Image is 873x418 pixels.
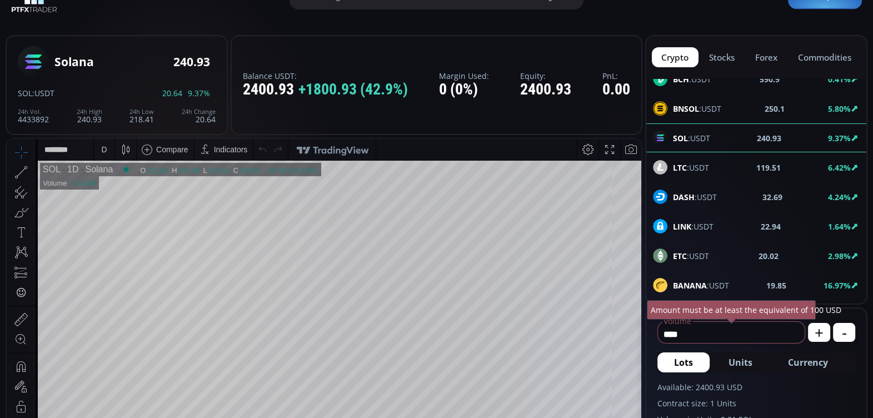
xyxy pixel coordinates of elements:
button: stocks [700,47,745,67]
div: 2400.93 [243,81,408,98]
b: LTC [673,162,687,173]
span: SOL [18,88,32,98]
b: ETC [673,251,687,261]
div: 240.92 [232,27,255,36]
button: Currency [771,352,845,372]
span: Units [729,356,752,369]
b: 590.9 [760,73,780,85]
div: O [133,27,139,36]
div: 240.93 [173,56,210,68]
span: :USDT [673,162,709,173]
b: 22.94 [761,221,781,232]
b: 32.69 [762,191,782,203]
div: 0 (0%) [439,81,489,98]
label: PnL: [602,72,630,80]
button: Lots [657,352,710,372]
span: :USDT [673,191,717,203]
div: 24h Vol. [18,108,49,115]
label: Margin Used: [439,72,489,80]
div: 0.00 [602,81,630,98]
span: Currency [788,356,828,369]
b: 5.80% [828,103,851,114]
b: 119.51 [756,162,781,173]
b: BNSOL [673,103,699,114]
div: Amount must be at least the equivalent of 100 USD [647,300,816,320]
button: forex [746,47,787,67]
label: Balance USDT: [243,72,408,80]
b: 19.85 [766,280,786,291]
div: 222.04 [139,27,162,36]
label: Contract size: 1 Units [657,397,855,409]
b: LINK [673,221,691,232]
span: +1800.93 (42.9%) [298,81,408,98]
b: BCH [673,74,689,84]
b: 250.1 [765,103,785,115]
button: - [833,323,855,342]
div: Solana [54,56,94,68]
div: H [165,27,171,36]
div: 1D [54,26,72,36]
b: 4.24% [828,192,851,202]
b: 20.02 [759,250,779,262]
div: 2400.93 [520,81,571,98]
b: 1.64% [828,221,851,232]
div: 240.98 [171,27,193,36]
b: DASH [673,192,695,202]
div: 240.93 [77,108,102,123]
span: :USDT [32,88,54,98]
button: + [808,323,830,342]
button: crypto [652,47,699,67]
b: 0.41% [828,74,851,84]
b: 16.97% [824,280,851,291]
span: 9.37% [188,89,210,97]
label: Equity: [520,72,571,80]
div: 24h High [77,108,102,115]
div: Indicators [207,6,241,15]
div: L [196,27,201,36]
span: :USDT [673,250,709,262]
div: Compare [149,6,182,15]
div: 24h Change [182,108,216,115]
span: :USDT [673,221,714,232]
div: +18.88 (+8.50%) [258,27,312,36]
span: :USDT [673,280,729,291]
div: D [94,6,100,15]
label: Available: 2400.93 USD [657,381,855,393]
div: 218.41 [129,108,154,123]
div: 24h Low [129,108,154,115]
span: Lots [674,356,693,369]
button: Units [712,352,769,372]
span: 20.64 [162,89,182,97]
div: C [226,27,232,36]
span: :USDT [673,73,711,85]
div: Volume [36,40,60,48]
div: 219.52 [201,27,223,36]
b: 2.98% [828,251,851,261]
b: BANANA [673,280,707,291]
div: 20.64 [182,108,216,123]
div: Hide Drawings Toolbar [26,388,31,403]
span: :USDT [673,103,721,115]
div: 4433892 [18,108,49,123]
b: 6.42% [828,162,851,173]
div: 4.013M [64,40,88,48]
div:  [10,148,19,159]
button: commodities [788,47,861,67]
div: Solana [72,26,106,36]
div: Market open [114,26,124,36]
div: SOL [36,26,54,36]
